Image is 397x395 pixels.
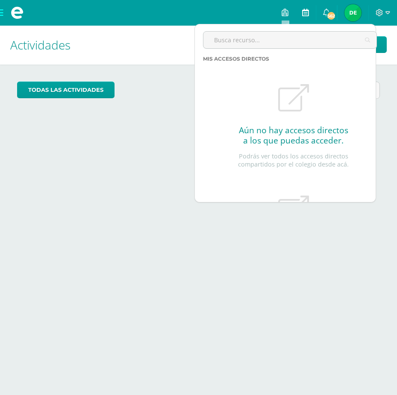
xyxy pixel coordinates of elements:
[10,26,387,64] h1: Actividades
[326,11,336,20] span: 562
[239,125,348,146] h2: Aún no hay accesos directos a los que puedas acceder.
[203,56,269,62] span: Mis accesos directos
[344,4,362,21] img: dcf5cda901c74af8affab420ee54c3a3.png
[203,32,376,48] input: Busca recurso...
[17,82,115,98] a: todas las Actividades
[232,152,355,168] p: Podrás ver todos los accesos directos compartidos por el colegio desde acá.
